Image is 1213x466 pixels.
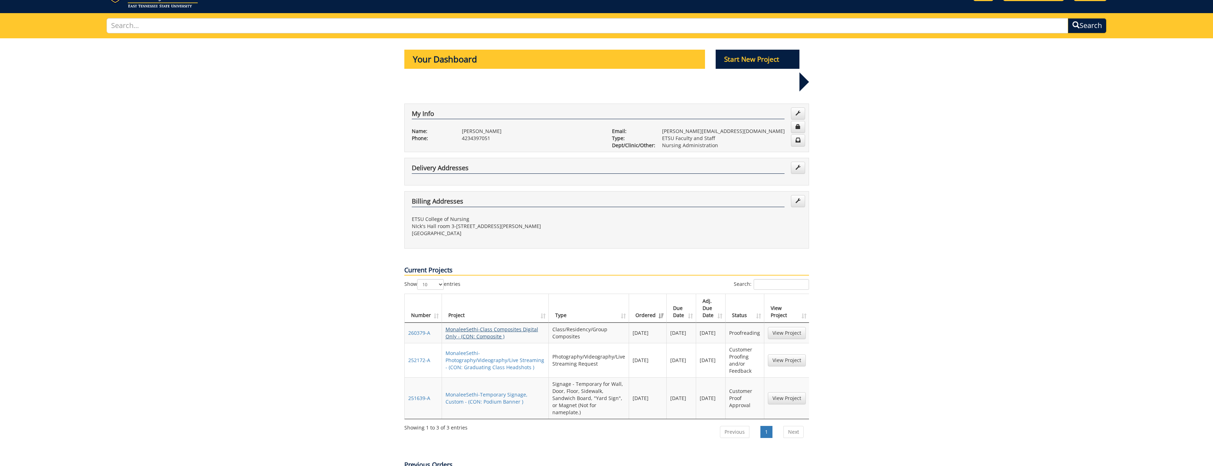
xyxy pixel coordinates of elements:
td: Signage - Temporary for Wall, Door, Floor, Sidewalk, Sandwich Board, "Yard Sign", or Magnet (Not ... [549,377,629,419]
a: MonaleeSethi-Photography/Videography/Live Streaming - (CON: Graduating Class Headshots ) [446,350,544,371]
a: Next [783,426,804,438]
a: Previous [720,426,749,438]
p: ETSU Faculty and Staff [662,135,802,142]
p: [PERSON_NAME][EMAIL_ADDRESS][DOMAIN_NAME] [662,128,802,135]
td: [DATE] [696,343,726,377]
p: Dept/Clinic/Other: [612,142,651,149]
td: Photography/Videography/Live Streaming Request [549,343,629,377]
p: Start New Project [716,50,799,69]
a: Edit Info [791,107,805,120]
a: MonaleeSethi-Class Composites Digital Only - (CON: Composite ) [446,326,538,340]
th: View Project: activate to sort column ascending [764,294,809,323]
p: Current Projects [404,266,809,276]
a: Change Communication Preferences [791,134,805,146]
a: 260379-A [408,329,430,336]
td: Class/Residency/Group Composites [549,323,629,343]
p: ETSU College of Nursing [412,216,601,223]
a: View Project [768,354,806,366]
p: 4234397051 [462,135,601,142]
input: Search... [106,18,1069,33]
td: [DATE] [696,323,726,343]
td: Customer Proof Approval [726,377,764,419]
a: 252172-A [408,357,430,364]
td: [DATE] [667,323,696,343]
label: Search: [734,279,809,290]
p: Your Dashboard [404,50,705,69]
h4: Billing Addresses [412,198,785,207]
a: 1 [760,426,772,438]
td: [DATE] [629,377,667,419]
td: [DATE] [629,343,667,377]
th: Status: activate to sort column ascending [726,294,764,323]
p: Phone: [412,135,451,142]
p: NIck's Hall room 3-[STREET_ADDRESS][PERSON_NAME] [412,223,601,230]
p: Nursing Administration [662,142,802,149]
a: View Project [768,392,806,404]
p: [GEOGRAPHIC_DATA] [412,230,601,237]
p: Email: [612,128,651,135]
th: Project: activate to sort column ascending [442,294,549,323]
th: Due Date: activate to sort column ascending [667,294,696,323]
td: [DATE] [667,343,696,377]
th: Adj. Due Date: activate to sort column ascending [696,294,726,323]
td: [DATE] [696,377,726,419]
input: Search: [754,279,809,290]
th: Type: activate to sort column ascending [549,294,629,323]
a: Change Password [791,121,805,133]
p: [PERSON_NAME] [462,128,601,135]
a: View Project [768,327,806,339]
button: Search [1068,18,1107,33]
a: Start New Project [716,56,799,63]
h4: Delivery Addresses [412,165,785,174]
th: Ordered: activate to sort column ascending [629,294,667,323]
td: Proofreading [726,323,764,343]
a: 251639-A [408,395,430,401]
label: Show entries [404,279,460,290]
a: MonaleeSethi-Temporary Signage, Custom - (CON: Podium Banner ) [446,391,528,405]
p: Type: [612,135,651,142]
th: Number: activate to sort column ascending [405,294,442,323]
a: Edit Addresses [791,162,805,174]
h4: My Info [412,110,785,120]
select: Showentries [417,279,444,290]
td: Customer Proofing and/or Feedback [726,343,764,377]
a: Edit Addresses [791,195,805,207]
td: [DATE] [629,323,667,343]
td: [DATE] [667,377,696,419]
div: Showing 1 to 3 of 3 entries [404,421,468,431]
p: Name: [412,128,451,135]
